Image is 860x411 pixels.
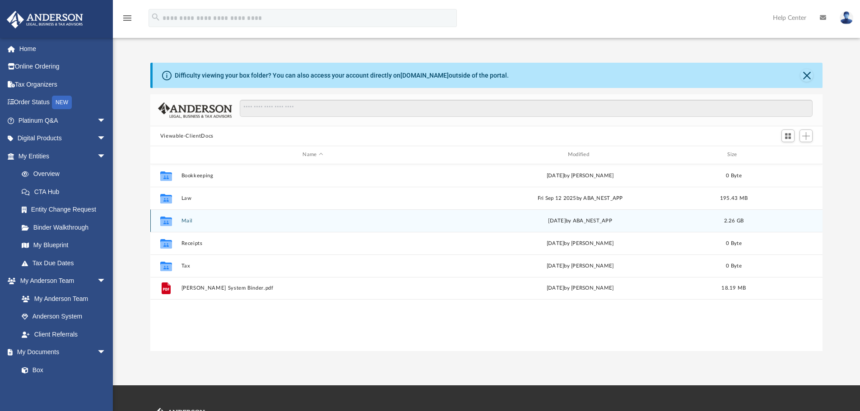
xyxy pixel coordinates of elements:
a: menu [122,17,133,23]
a: My Anderson Team [13,290,111,308]
div: Difficulty viewing your box folder? You can also access your account directly on outside of the p... [175,71,509,80]
a: [DOMAIN_NAME] [400,72,449,79]
span: arrow_drop_down [97,272,115,291]
a: Box [13,361,111,379]
a: My Blueprint [13,236,115,254]
a: Digital Productsarrow_drop_down [6,129,120,148]
button: Viewable-ClientDocs [160,132,214,140]
a: My Anderson Teamarrow_drop_down [6,272,115,290]
a: Binder Walkthrough [13,218,120,236]
div: Fri Sep 12 2025 by ABA_NEST_APP [448,194,711,202]
a: Tax Organizers [6,75,120,93]
div: Name [181,151,444,159]
div: [DATE] by [PERSON_NAME] [448,262,711,270]
span: arrow_drop_down [97,129,115,148]
button: Bookkeeping [181,173,444,179]
a: Tax Due Dates [13,254,120,272]
button: Receipts [181,240,444,246]
button: Law [181,195,444,201]
i: search [151,12,161,22]
a: CTA Hub [13,183,120,201]
button: Close [800,69,813,82]
i: menu [122,13,133,23]
div: [DATE] by [PERSON_NAME] [448,284,711,292]
input: Search files and folders [240,100,813,117]
div: id [756,151,819,159]
span: arrow_drop_down [97,111,115,130]
span: 18.19 MB [721,286,746,291]
button: Add [800,129,813,142]
span: arrow_drop_down [97,343,115,362]
a: Platinum Q&Aarrow_drop_down [6,111,120,129]
a: Client Referrals [13,325,115,343]
a: Meeting Minutes [13,379,115,397]
span: 0 Byte [726,240,742,245]
a: Online Ordering [6,58,120,76]
a: Order StatusNEW [6,93,120,112]
span: 195.43 MB [720,195,748,200]
div: Size [716,151,752,159]
span: 0 Byte [726,173,742,178]
div: id [154,151,177,159]
div: Modified [448,151,712,159]
button: [PERSON_NAME] System Binder.pdf [181,285,444,291]
div: NEW [52,96,72,109]
img: User Pic [840,11,853,24]
a: Entity Change Request [13,201,120,219]
span: 0 Byte [726,263,742,268]
span: 2.26 GB [724,218,744,223]
div: grid [150,164,823,351]
button: Switch to Grid View [781,129,795,142]
button: Tax [181,263,444,269]
a: My Entitiesarrow_drop_down [6,147,120,165]
a: Home [6,40,120,58]
a: Anderson System [13,308,115,326]
a: My Documentsarrow_drop_down [6,343,115,361]
button: Mail [181,218,444,224]
div: [DATE] by [PERSON_NAME] [448,171,711,180]
a: Overview [13,165,120,183]
div: [DATE] by [PERSON_NAME] [448,239,711,247]
div: [DATE] by ABA_NEST_APP [448,217,711,225]
span: arrow_drop_down [97,147,115,166]
img: Anderson Advisors Platinum Portal [4,11,86,28]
